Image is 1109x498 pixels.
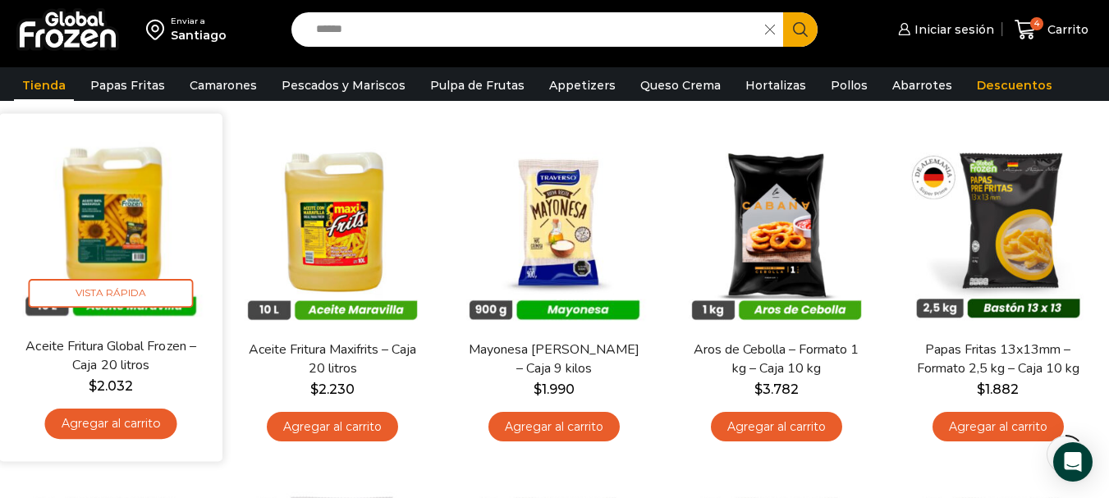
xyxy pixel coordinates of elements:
bdi: 2.230 [310,381,355,397]
span: 4 [1030,17,1043,30]
a: Abarrotes [884,70,960,101]
a: Iniciar sesión [894,13,994,46]
a: Queso Crema [632,70,729,101]
bdi: 1.882 [977,381,1019,397]
a: Agregar al carrito: “Aceite Fritura Maxifrits - Caja 20 litros” [267,412,398,442]
a: Pescados y Mariscos [273,70,414,101]
a: Papas Fritas 13x13mm – Formato 2,5 kg – Caja 10 kg [910,340,1087,378]
a: Camarones [181,70,265,101]
a: Hortalizas [737,70,814,101]
a: Agregar al carrito: “Mayonesa Traverso - Caja 9 kilos” [488,412,620,442]
div: Enviar a [171,16,227,27]
span: $ [89,377,97,393]
button: Search button [783,12,818,47]
img: address-field-icon.svg [146,16,171,43]
a: Appetizers [541,70,624,101]
span: Vista Rápida [29,279,194,308]
a: Tienda [14,70,74,101]
a: Agregar al carrito: “Aceite Fritura Global Frozen – Caja 20 litros” [45,409,177,439]
span: $ [754,381,763,397]
a: Descuentos [969,70,1061,101]
a: Agregar al carrito: “Papas Fritas 13x13mm - Formato 2,5 kg - Caja 10 kg” [933,412,1064,442]
a: Pulpa de Frutas [422,70,533,101]
span: $ [534,381,542,397]
span: $ [310,381,318,397]
a: Agregar al carrito: “Aros de Cebolla - Formato 1 kg - Caja 10 kg” [711,412,842,442]
div: Open Intercom Messenger [1053,442,1093,482]
a: Aceite Fritura Maxifrits – Caja 20 litros [244,340,421,378]
span: $ [977,381,985,397]
a: Aros de Cebolla – Formato 1 kg – Caja 10 kg [688,340,865,378]
bdi: 1.990 [534,381,575,397]
a: Aceite Fritura Global Frozen – Caja 20 litros [21,336,200,375]
a: Papas Fritas [82,70,173,101]
a: Pollos [823,70,876,101]
a: 4 Carrito [1010,11,1093,49]
bdi: 2.032 [89,377,133,393]
a: Mayonesa [PERSON_NAME] – Caja 9 kilos [465,340,643,378]
span: Iniciar sesión [910,21,994,38]
div: Santiago [171,27,227,43]
bdi: 3.782 [754,381,799,397]
span: Carrito [1043,21,1088,38]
